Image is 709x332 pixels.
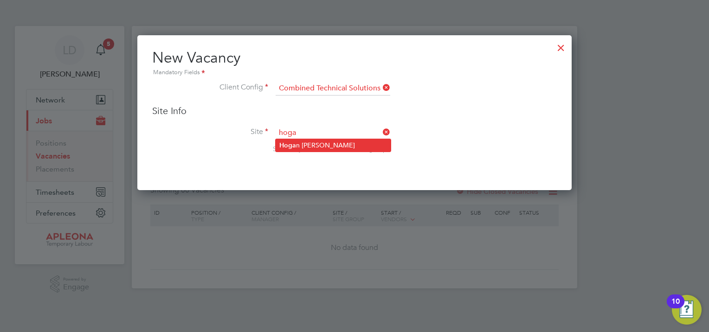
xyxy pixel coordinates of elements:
[273,145,387,153] span: Search by site name, address or group
[279,141,296,149] b: Hoga
[671,301,680,313] div: 10
[152,127,268,137] label: Site
[276,126,390,140] input: Search for...
[152,48,557,78] h2: New Vacancy
[152,105,557,117] h3: Site Info
[276,82,390,96] input: Search for...
[276,139,391,152] li: n [PERSON_NAME]
[152,68,557,78] div: Mandatory Fields
[152,83,268,92] label: Client Config
[672,295,702,325] button: Open Resource Center, 10 new notifications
